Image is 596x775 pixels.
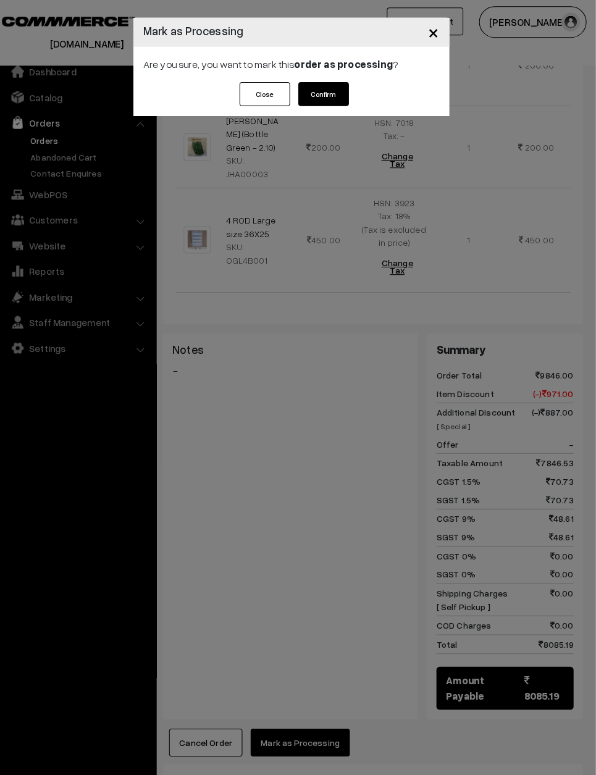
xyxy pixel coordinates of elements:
strong: order as processing [301,57,398,69]
div: Are you sure, you want to mark this ? [144,46,453,80]
button: Confirm [305,80,355,104]
button: Close [422,12,453,51]
h4: Mark as Processing [154,22,252,39]
span: × [432,20,443,43]
button: Close [248,80,297,104]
